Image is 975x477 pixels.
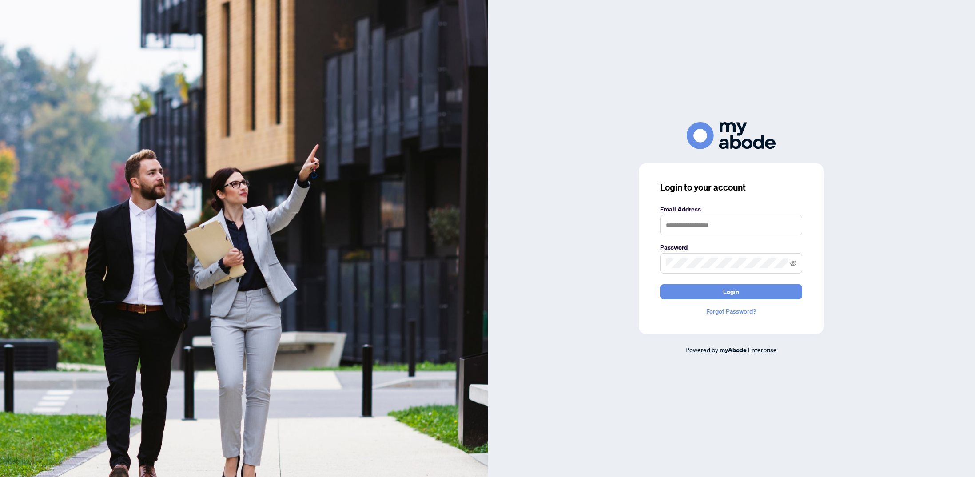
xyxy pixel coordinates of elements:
a: Forgot Password? [660,306,802,316]
span: eye-invisible [790,260,796,266]
span: Login [723,285,739,299]
h3: Login to your account [660,181,802,194]
label: Password [660,242,802,252]
a: myAbode [720,345,747,355]
label: Email Address [660,204,802,214]
img: ma-logo [687,122,776,149]
span: Powered by [685,346,718,354]
span: Enterprise [748,346,777,354]
button: Login [660,284,802,299]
